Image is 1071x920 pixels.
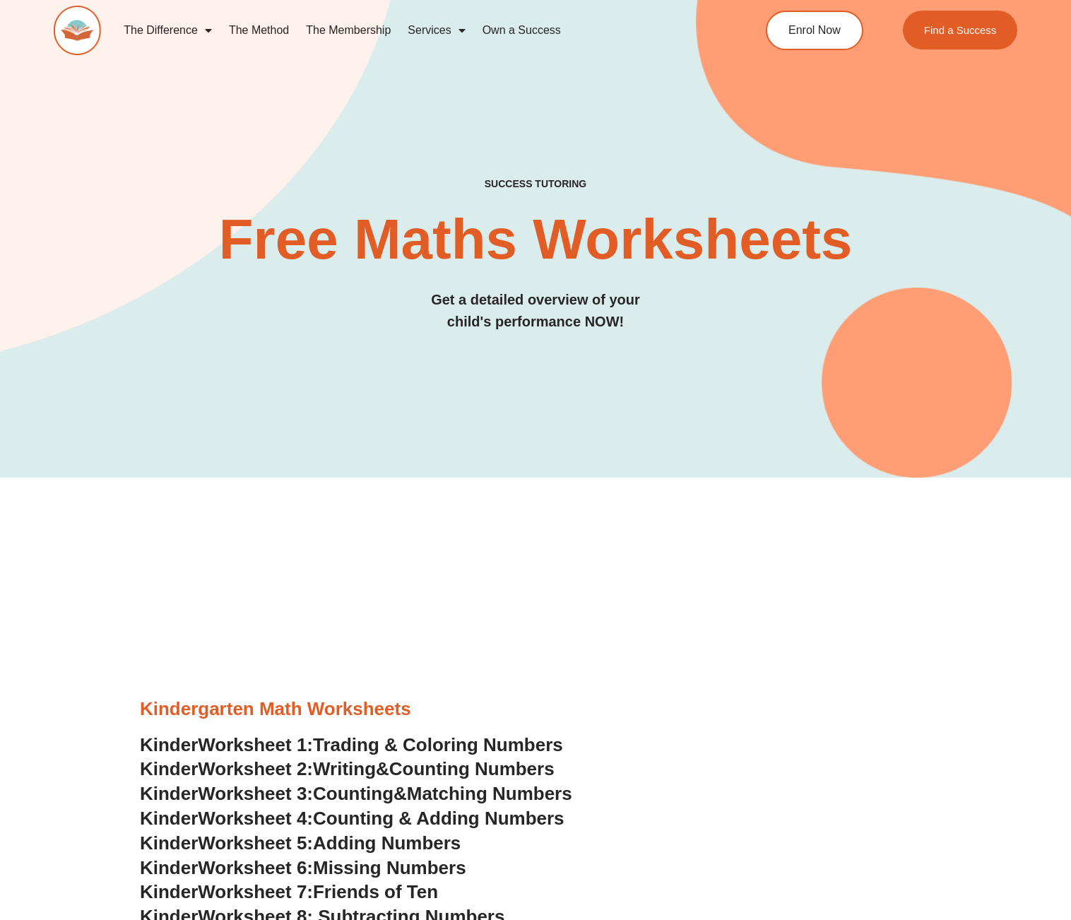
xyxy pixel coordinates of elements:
span: Kinder [140,808,198,829]
h3: Get a detailed overview of your child's performance NOW! [54,289,1017,333]
a: KinderWorksheet 2:Writing&Counting Numbers [140,758,555,779]
span: Counting & Adding Numbers [313,808,564,829]
a: KinderWorksheet 5:Adding Numbers [140,832,461,854]
a: Own a Success [474,14,569,47]
a: The Difference [115,14,220,47]
span: Worksheet 2: [198,758,313,779]
a: KinderWorksheet 4:Counting & Adding Numbers [140,808,564,829]
a: The Method [220,14,297,47]
span: Worksheet 4: [198,808,313,829]
span: Kinder [140,734,198,755]
a: KinderWorksheet 1:Trading & Coloring Numbers [140,734,563,755]
span: Worksheet 6: [198,857,313,878]
iframe: Advertisement [140,499,931,697]
a: KinderWorksheet 7:Friends of Ten [140,881,438,902]
span: Kinder [140,783,198,804]
span: Kinder [140,857,198,878]
span: Kinder [140,758,198,779]
span: Worksheet 1: [198,734,313,755]
nav: Menu [115,14,711,47]
span: Counting [313,783,394,804]
a: KinderWorksheet 3:Counting&Matching Numbers [140,783,572,804]
span: Enrol Now [788,25,841,36]
span: Writing [313,758,376,779]
span: Adding Numbers [313,832,461,854]
span: Missing Numbers [313,857,466,878]
h2: Free Maths Worksheets​ [54,211,1017,268]
span: Find a Success [924,25,997,35]
span: Friends of Ten [313,881,438,902]
span: Kinder [140,881,198,902]
span: Matching Numbers [407,783,572,804]
h3: Kindergarten Math Worksheets [140,697,931,721]
a: KinderWorksheet 6:Missing Numbers [140,857,466,878]
a: The Membership [297,14,399,47]
h4: SUCCESS TUTORING​ [54,178,1017,190]
span: Worksheet 5: [198,832,313,854]
span: Trading & Coloring Numbers [313,734,563,755]
span: Counting Numbers [389,758,555,779]
span: Worksheet 7: [198,881,313,902]
a: Find a Success [903,11,1018,49]
a: Services [399,14,473,47]
span: Kinder [140,832,198,854]
span: Worksheet 3: [198,783,313,804]
a: Enrol Now [766,11,863,50]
